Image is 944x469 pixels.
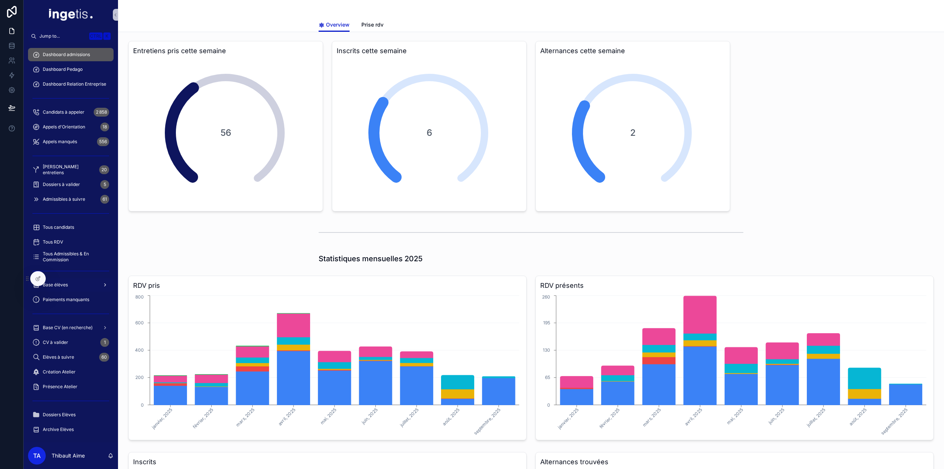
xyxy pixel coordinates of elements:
a: Création Atelier [28,365,114,379]
span: Paiements manquants [43,297,89,303]
a: Prise rdv [361,18,383,33]
tspan: 200 [135,375,144,380]
span: Prise rdv [361,21,383,28]
span: Tous Admissibles & En Commission [43,251,106,263]
span: Dossiers Elèves [43,412,76,418]
span: Dashboard Relation Entreprise [43,81,106,87]
span: Archive Elèves [43,427,74,432]
span: Jump to... [39,33,86,39]
span: Dashboard Pedago [43,66,83,72]
h3: Alternances trouvées [540,457,929,467]
tspan: juillet, 2025 [399,407,420,428]
tspan: juin, 2025 [767,407,785,425]
tspan: février, 2025 [192,407,215,430]
h3: Alternances cette semaine [540,46,725,56]
h3: RDV présents [540,280,929,291]
tspan: septembre, 2025 [473,407,502,436]
a: Dashboard Pedago [28,63,114,76]
a: Appels manqués556 [28,135,114,148]
tspan: septembre, 2025 [880,407,909,436]
tspan: mars, 2025 [641,407,662,428]
div: chart [540,294,929,435]
span: Admissibles à suivre [43,196,85,202]
span: Création Atelier [43,369,76,375]
a: Tous Admissibles & En Commission [28,250,114,263]
span: 6 [427,127,432,139]
a: Dashboard Relation Entreprise [28,77,114,91]
h1: Statistiques mensuelles 2025 [319,254,423,264]
tspan: mars, 2025 [235,407,256,428]
a: Présence Atelier [28,380,114,393]
div: 61 [100,195,109,204]
a: CV à valider1 [28,336,114,349]
span: [PERSON_NAME] entretiens [43,164,96,176]
tspan: mai, 2025 [726,407,744,425]
span: Candidats à appeler [43,109,84,115]
div: 5 [100,180,109,189]
span: Tous RDV [43,239,63,245]
tspan: juillet, 2025 [805,407,826,428]
tspan: avril, 2025 [277,407,296,427]
span: Dossiers à valider [43,182,80,187]
span: Dashboard admissions [43,52,90,58]
div: 1 [100,338,109,347]
span: Elèves à suivre [43,354,74,360]
tspan: 0 [547,402,550,408]
tspan: 400 [135,347,144,353]
a: Archive Elèves [28,423,114,436]
a: Base CV (en recherche) [28,321,114,334]
p: Thibault Aime [52,452,85,459]
tspan: 0 [141,402,144,408]
span: Base CV (en recherche) [43,325,93,331]
span: Overview [326,21,350,28]
tspan: août, 2025 [848,407,868,427]
span: Base élèves [43,282,68,288]
div: 2 858 [94,108,109,117]
a: Dossiers à valider5 [28,178,114,191]
h3: Inscrits [133,457,522,467]
a: Overview [319,18,350,32]
span: 56 [221,127,231,139]
span: Appels d'Orientation [43,124,85,130]
tspan: février, 2025 [598,407,621,430]
a: Dashboard admissions [28,48,114,61]
tspan: 130 [543,347,550,353]
div: 60 [99,353,109,362]
a: Elèves à suivre60 [28,351,114,364]
tspan: juin, 2025 [360,407,378,425]
a: Paiements manquants [28,293,114,306]
span: Appels manqués [43,139,77,145]
div: 556 [97,137,109,146]
div: 18 [100,123,109,131]
tspan: janvier, 2025 [150,407,173,430]
img: App logo [49,9,93,21]
tspan: janvier, 2025 [556,407,580,430]
span: Présence Atelier [43,384,77,390]
a: Candidats à appeler2 858 [28,106,114,119]
button: Jump to...CtrlK [28,30,114,43]
span: Tous candidats [43,224,74,230]
a: Base élèves [28,278,114,292]
h3: RDV pris [133,280,522,291]
tspan: août, 2025 [441,407,461,427]
tspan: avril, 2025 [684,407,703,427]
span: K [104,33,110,39]
div: chart [133,294,522,435]
span: Ctrl [89,32,103,40]
tspan: 600 [135,320,144,325]
a: Appels d'Orientation18 [28,120,114,134]
tspan: 195 [543,320,550,325]
tspan: mai, 2025 [319,407,337,425]
span: TA [33,451,41,460]
span: 2 [630,127,636,139]
a: Dossiers Elèves [28,408,114,421]
tspan: 260 [542,294,550,300]
span: CV à valider [43,339,68,345]
a: [PERSON_NAME] entretiens20 [28,163,114,176]
tspan: 800 [135,294,144,300]
div: scrollable content [24,43,118,442]
h3: Inscrits cette semaine [337,46,522,56]
a: Tous RDV [28,235,114,249]
tspan: 65 [545,375,550,380]
h3: Entretiens pris cette semaine [133,46,318,56]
